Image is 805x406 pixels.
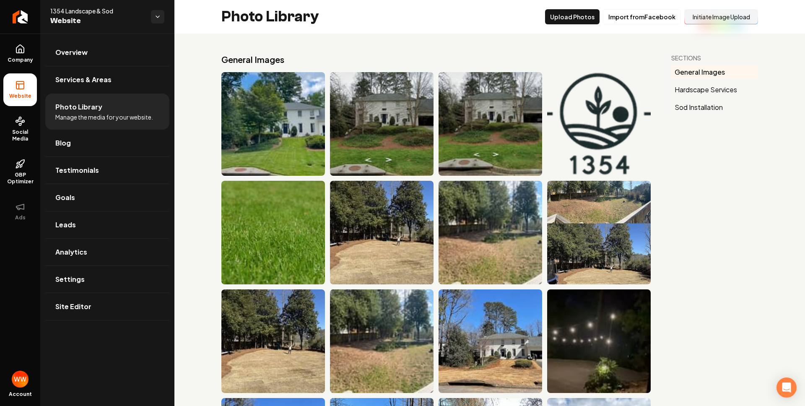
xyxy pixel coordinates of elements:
[55,47,88,57] span: Overview
[55,102,102,112] span: Photo Library
[684,9,758,24] button: Initiate Image Upload
[13,10,28,23] img: Rebolt Logo
[3,129,37,142] span: Social Media
[603,9,681,24] button: Import fromFacebook
[55,220,76,230] span: Leads
[55,165,99,175] span: Testimonials
[671,54,758,62] h3: Sections
[221,181,325,284] img: No alt text set for this photo
[671,83,758,96] button: Hardscape Services
[55,247,87,257] span: Analytics
[12,371,29,388] img: Will Wallace
[45,211,169,238] a: Leads
[55,75,112,85] span: Services & Areas
[330,289,434,393] img: No alt text set for this photo
[45,157,169,184] a: Testimonials
[50,15,144,27] span: Website
[55,138,71,148] span: Blog
[6,93,35,99] span: Website
[330,72,434,176] img: Two-story house with manicured lawn, shrubs, and a car parked in the driveway.
[547,181,651,284] img: No alt text set for this photo
[221,72,325,176] img: White two-story house surrounded by lush greenery and a well-maintained lawn.
[671,65,758,79] button: General Images
[55,274,85,284] span: Settings
[671,101,758,114] button: Sod Installation
[3,195,37,228] button: Ads
[45,39,169,66] a: Overview
[3,152,37,192] a: GBP Optimizer
[547,289,651,393] img: No alt text set for this photo
[12,214,29,221] span: Ads
[330,181,434,284] img: No alt text set for this photo
[4,57,36,63] span: Company
[3,109,37,149] a: Social Media
[3,37,37,70] a: Company
[45,184,169,211] a: Goals
[439,181,542,284] img: No alt text set for this photo
[221,54,651,65] h2: General Images
[55,193,75,203] span: Goals
[545,9,600,24] button: Upload Photos
[439,289,542,393] img: No alt text set for this photo
[9,391,32,398] span: Account
[439,72,542,176] img: Two-story white house with green landscaping and a driveway, surrounded by trees.
[55,302,91,312] span: Site Editor
[45,66,169,93] a: Services & Areas
[221,8,319,25] h2: Photo Library
[45,239,169,265] a: Analytics
[45,293,169,320] a: Site Editor
[55,113,153,121] span: Manage the media for your website.
[547,72,651,176] img: No alt text set for this photo
[776,377,797,398] div: Open Intercom Messenger
[12,371,29,388] button: Open user button
[45,266,169,293] a: Settings
[50,7,144,15] span: 1354 Landscape & Sod
[221,289,325,393] img: No alt text set for this photo
[45,130,169,156] a: Blog
[3,172,37,185] span: GBP Optimizer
